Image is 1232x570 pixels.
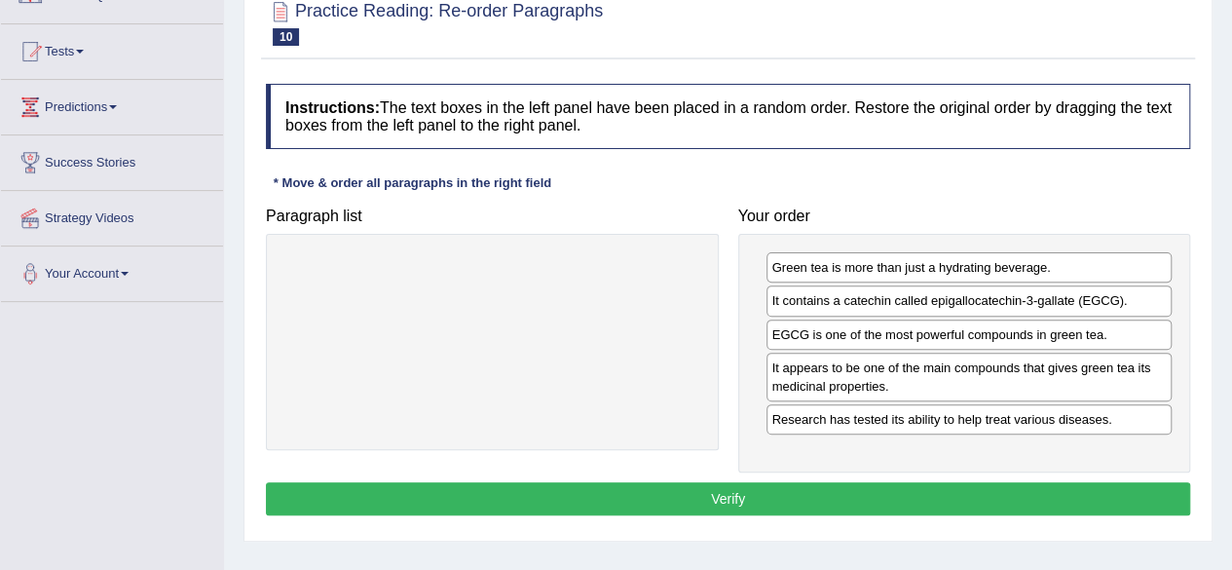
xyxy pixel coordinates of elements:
[766,353,1173,401] div: It appears to be one of the main compounds that gives green tea its medicinal properties.
[766,252,1173,283] div: Green tea is more than just a hydrating beverage.
[266,173,559,192] div: * Move & order all paragraphs in the right field
[766,285,1173,316] div: It contains a catechin called epigallocatechin-3-gallate (EGCG).
[1,191,223,240] a: Strategy Videos
[738,208,1191,225] h4: Your order
[1,135,223,184] a: Success Stories
[766,404,1173,435] div: Research has tested its ability to help treat various diseases.
[285,99,380,116] b: Instructions:
[1,80,223,129] a: Predictions
[273,28,299,46] span: 10
[1,24,223,73] a: Tests
[266,482,1190,515] button: Verify
[1,247,223,295] a: Your Account
[266,84,1190,149] h4: The text boxes in the left panel have been placed in a random order. Restore the original order b...
[766,320,1173,350] div: EGCG is one of the most powerful compounds in green tea.
[266,208,719,225] h4: Paragraph list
